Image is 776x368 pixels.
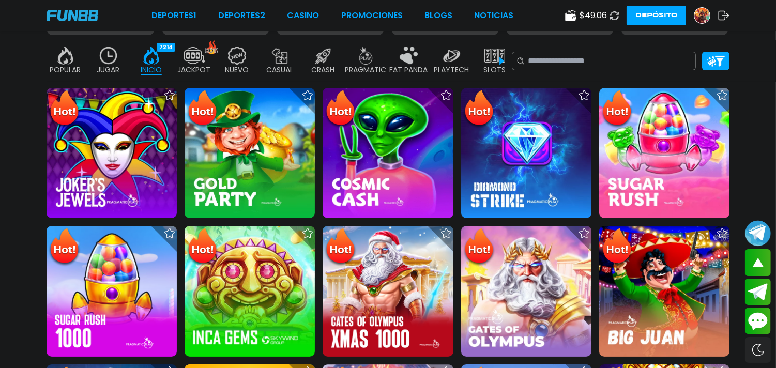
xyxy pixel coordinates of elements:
[483,65,506,75] p: SLOTS
[745,220,771,247] button: Join telegram channel
[186,227,219,267] img: Hot
[47,88,177,218] img: Joker's Jewels
[270,47,291,65] img: casual_off.webp
[225,65,249,75] p: NUEVO
[627,6,686,25] button: Depósito
[186,89,219,129] img: Hot
[205,40,218,54] img: hot
[151,9,196,22] a: Deportes1
[461,88,591,218] img: Diamond Strike
[694,7,718,24] a: Avatar
[323,226,453,356] img: Gates of Olympus Xmas 1000
[599,88,729,218] img: Sugar Rush
[157,43,175,52] div: 7214
[48,227,81,267] img: Hot
[600,89,634,129] img: Hot
[185,226,315,356] img: Inca Gems
[474,9,513,22] a: NOTICIAS
[47,226,177,356] img: Sugar Rush 1000
[356,47,376,65] img: pragmatic_off.webp
[484,47,505,65] img: slots_off.webp
[745,337,771,363] div: Switch theme
[324,227,357,267] img: Hot
[599,226,729,356] img: Big Juan
[462,89,496,129] img: Hot
[184,47,205,65] img: jackpot_off.webp
[141,65,162,75] p: INICIO
[287,9,319,22] a: CASINO
[311,65,334,75] p: CRASH
[313,47,333,65] img: crash_off.webp
[267,65,294,75] p: CASUAL
[461,226,591,356] img: Gates of Olympus
[323,88,453,218] img: Cosmic Cash
[390,65,428,75] p: FAT PANDA
[424,9,452,22] a: BLOGS
[745,308,771,334] button: Contact customer service
[218,9,265,22] a: Deportes2
[442,47,462,65] img: playtech_off.webp
[399,47,419,65] img: fat_panda_off.webp
[50,65,81,75] p: POPULAR
[97,65,120,75] p: JUGAR
[707,56,725,67] img: Platform Filter
[227,47,248,65] img: new_off.webp
[462,227,496,267] img: Hot
[178,65,211,75] p: JACKPOT
[341,9,403,22] a: Promociones
[141,47,162,65] img: home_active.webp
[345,65,387,75] p: PRAGMATIC
[745,249,771,276] button: scroll up
[434,65,469,75] p: PLAYTECH
[694,8,710,23] img: Avatar
[580,9,607,22] span: $ 49.06
[600,227,634,267] img: Hot
[98,47,119,65] img: recent_off.webp
[47,10,98,21] img: Company Logo
[324,89,357,129] img: Hot
[48,89,81,129] img: Hot
[745,279,771,305] button: Join telegram
[185,88,315,218] img: Gold Party
[55,47,76,65] img: popular_off.webp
